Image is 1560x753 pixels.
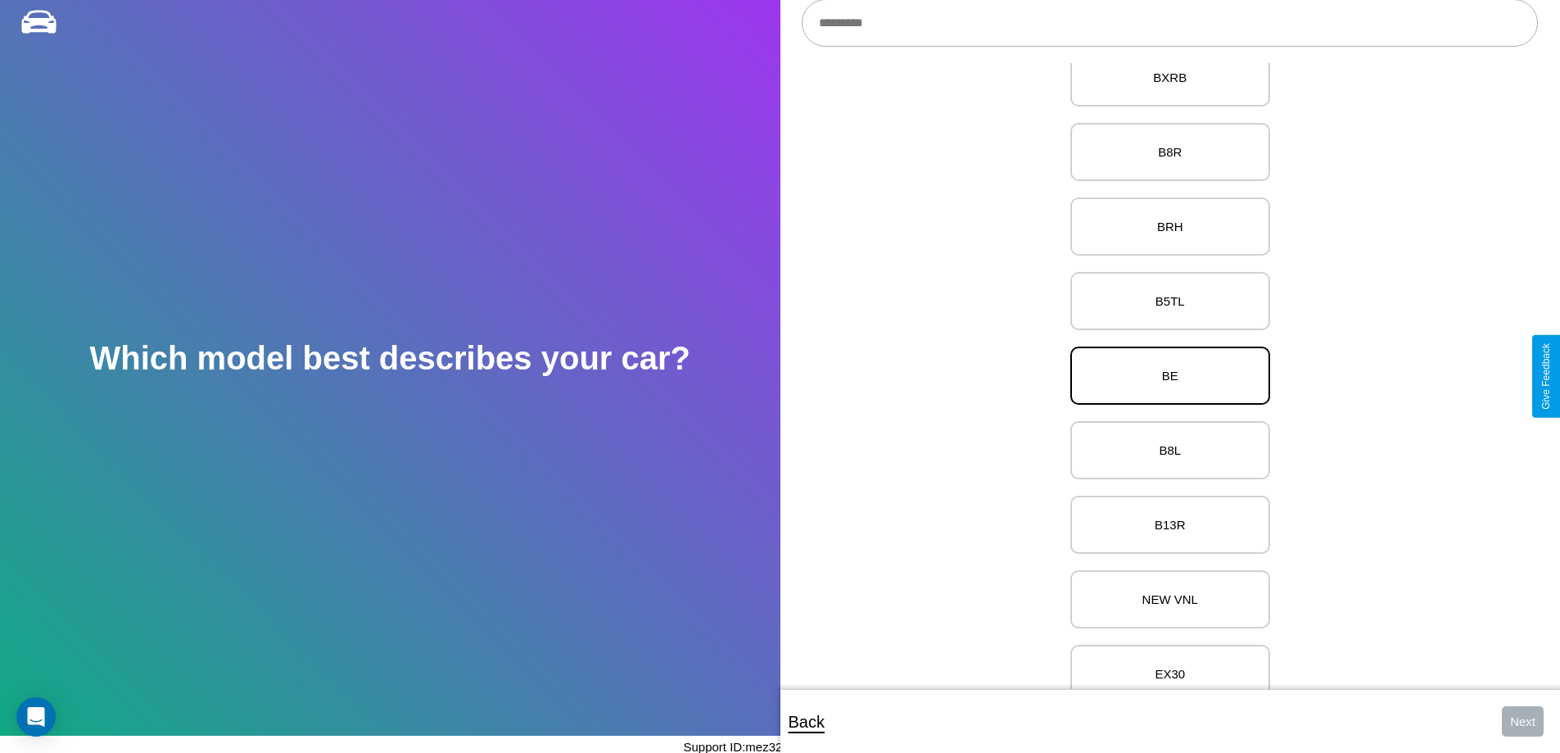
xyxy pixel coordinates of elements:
[1088,215,1252,238] p: BRH
[1088,290,1252,312] p: B5TL
[89,340,690,377] h2: Which model best describes your car?
[1088,514,1252,536] p: B13R
[1088,439,1252,461] p: B8L
[1502,706,1544,737] button: Next
[1088,365,1252,387] p: BE
[16,697,56,737] div: Open Intercom Messenger
[1088,588,1252,610] p: NEW VNL
[1088,663,1252,685] p: EX30
[1088,141,1252,163] p: B8R
[789,707,825,737] p: Back
[1540,343,1552,410] div: Give Feedback
[1088,66,1252,88] p: BXRB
